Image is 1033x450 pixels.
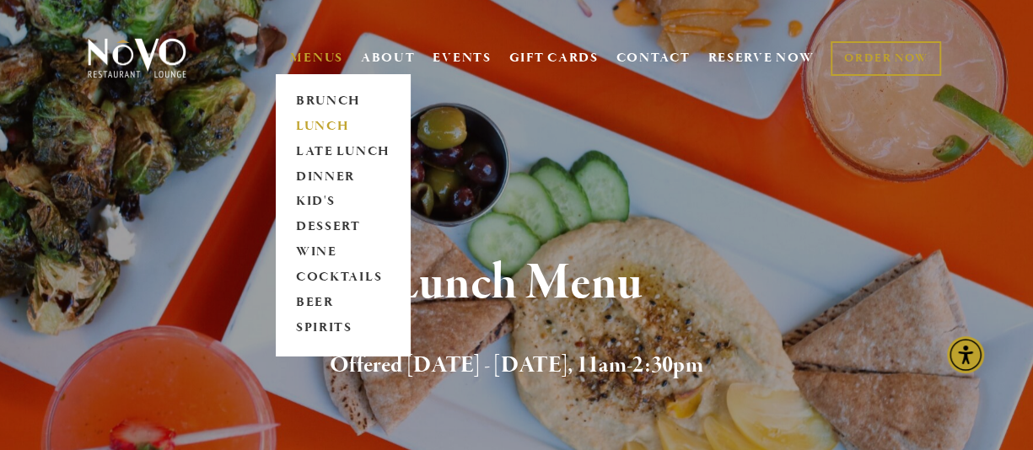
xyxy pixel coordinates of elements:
h2: Offered [DATE] - [DATE], 11am-2:30pm [110,348,923,383]
h1: Lunch Menu [110,256,923,311]
a: RESERVE NOW [707,42,814,74]
a: LUNCH [290,114,395,139]
a: ABOUT [361,50,416,67]
a: ORDER NOW [831,41,941,76]
a: BRUNCH [290,88,395,114]
a: KID'S [290,190,395,215]
a: DESSERT [290,215,395,240]
div: Accessibility Menu [947,336,984,373]
a: BEER [290,291,395,316]
a: COCKTAILS [290,265,395,291]
a: GIFT CARDS [509,42,599,74]
a: MENUS [290,50,343,67]
a: CONTACT [616,42,691,74]
a: LATE LUNCH [290,139,395,164]
img: Novo Restaurant &amp; Lounge [84,37,190,79]
a: DINNER [290,164,395,190]
a: SPIRITS [290,316,395,341]
a: EVENTS [433,50,491,67]
a: WINE [290,240,395,265]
